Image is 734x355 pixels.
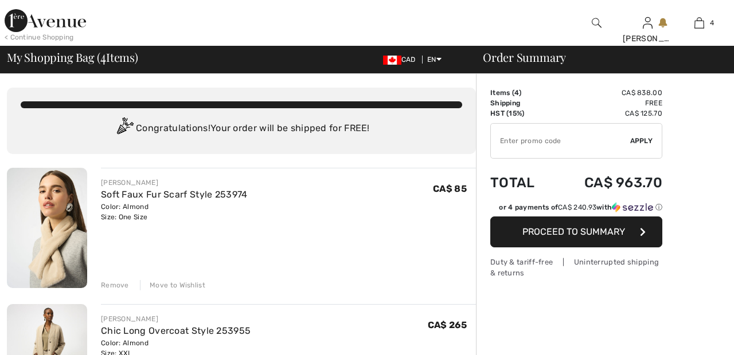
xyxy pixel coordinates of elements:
[7,168,87,288] img: Soft Faux Fur Scarf Style 253974
[553,163,662,202] td: CA$ 963.70
[558,203,596,211] span: CA$ 240.93
[101,178,248,188] div: [PERSON_NAME]
[383,56,420,64] span: CAD
[710,18,714,28] span: 4
[643,16,653,30] img: My Info
[21,117,462,140] div: Congratulations! Your order will be shipped for FREE!
[553,108,662,119] td: CA$ 125.70
[499,202,662,212] div: or 4 payments of with
[490,257,662,278] div: Duty & tariff-free | Uninterrupted shipping & returns
[100,49,106,64] span: 4
[592,16,602,30] img: search the website
[694,16,704,30] img: My Bag
[490,98,553,108] td: Shipping
[522,226,625,237] span: Proceed to Summary
[490,88,553,98] td: Items ( )
[490,202,662,216] div: or 4 payments ofCA$ 240.93withSezzle Click to learn more about Sezzle
[428,319,467,330] span: CA$ 265
[623,33,673,45] div: [PERSON_NAME]
[514,89,519,97] span: 4
[491,124,630,158] input: Promo code
[490,163,553,202] td: Total
[490,108,553,119] td: HST (15%)
[674,16,724,30] a: 4
[427,56,442,64] span: EN
[101,202,248,222] div: Color: Almond Size: One Size
[7,52,138,63] span: My Shopping Bag ( Items)
[553,98,662,108] td: Free
[101,325,251,336] a: Chic Long Overcoat Style 253955
[140,280,205,290] div: Move to Wishlist
[101,280,129,290] div: Remove
[383,56,401,65] img: Canadian Dollar
[5,32,74,42] div: < Continue Shopping
[612,202,653,212] img: Sezzle
[433,183,467,194] span: CA$ 85
[553,88,662,98] td: CA$ 838.00
[101,189,248,200] a: Soft Faux Fur Scarf Style 253974
[113,117,136,140] img: Congratulation2.svg
[5,9,86,32] img: 1ère Avenue
[469,52,727,63] div: Order Summary
[643,17,653,28] a: Sign In
[630,136,653,146] span: Apply
[490,216,662,247] button: Proceed to Summary
[101,314,251,324] div: [PERSON_NAME]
